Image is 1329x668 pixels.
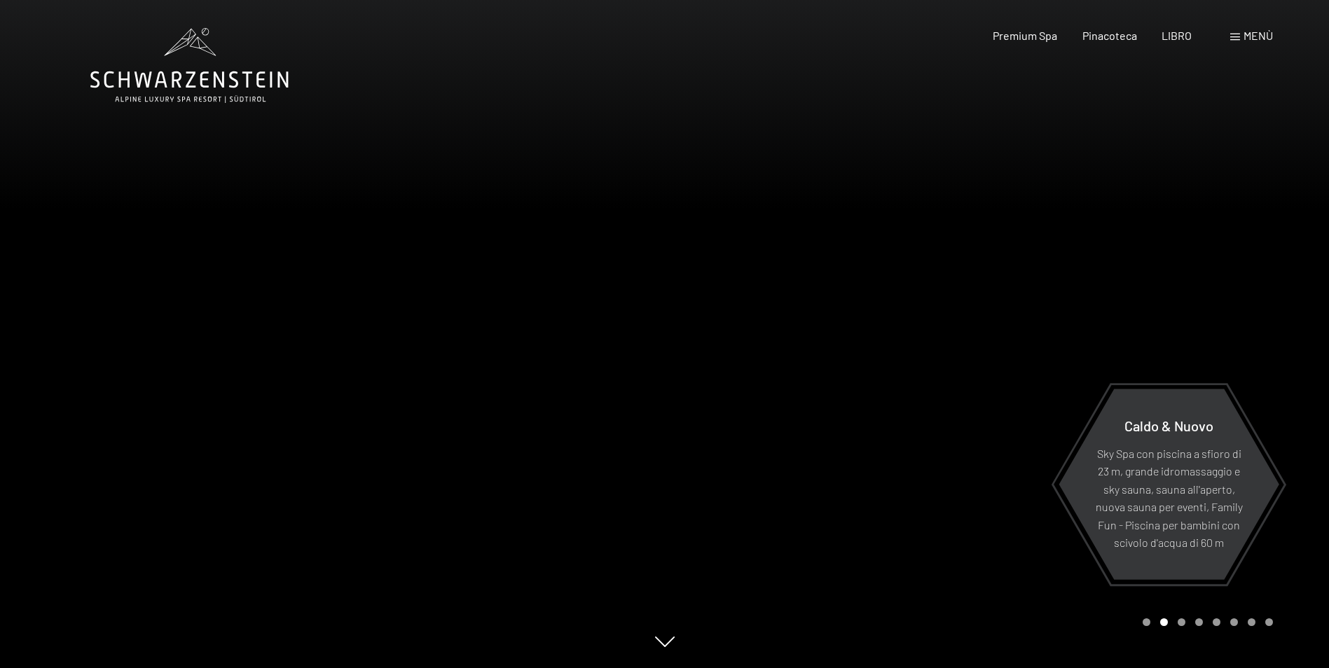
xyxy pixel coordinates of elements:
div: Carosello Pagina 2 (Diapositiva corrente) [1160,618,1168,626]
div: Giostra Pagina 1 [1143,618,1150,626]
span: Menù [1244,29,1273,42]
div: Giostra Pagina 4 [1195,618,1203,626]
p: Sky Spa con piscina a sfioro di 23 m, grande idromassaggio e sky sauna, sauna all'aperto, nuova s... [1093,444,1245,552]
a: Pinacoteca [1082,29,1137,42]
div: Giostra Pagina 3 [1178,618,1185,626]
div: Impaginazione a carosello [1138,618,1273,626]
div: Giostra Pagina 8 [1265,618,1273,626]
a: Caldo & Nuovo Sky Spa con piscina a sfioro di 23 m, grande idromassaggio e sky sauna, sauna all'a... [1058,388,1280,580]
div: Giostra Pagina 7 [1248,618,1255,626]
span: Caldo & Nuovo [1124,417,1213,433]
a: LIBRO [1162,29,1192,42]
div: Giostra Pagina 6 [1230,618,1238,626]
a: Premium Spa [993,29,1057,42]
div: Carosello Pagina 5 [1213,618,1220,626]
